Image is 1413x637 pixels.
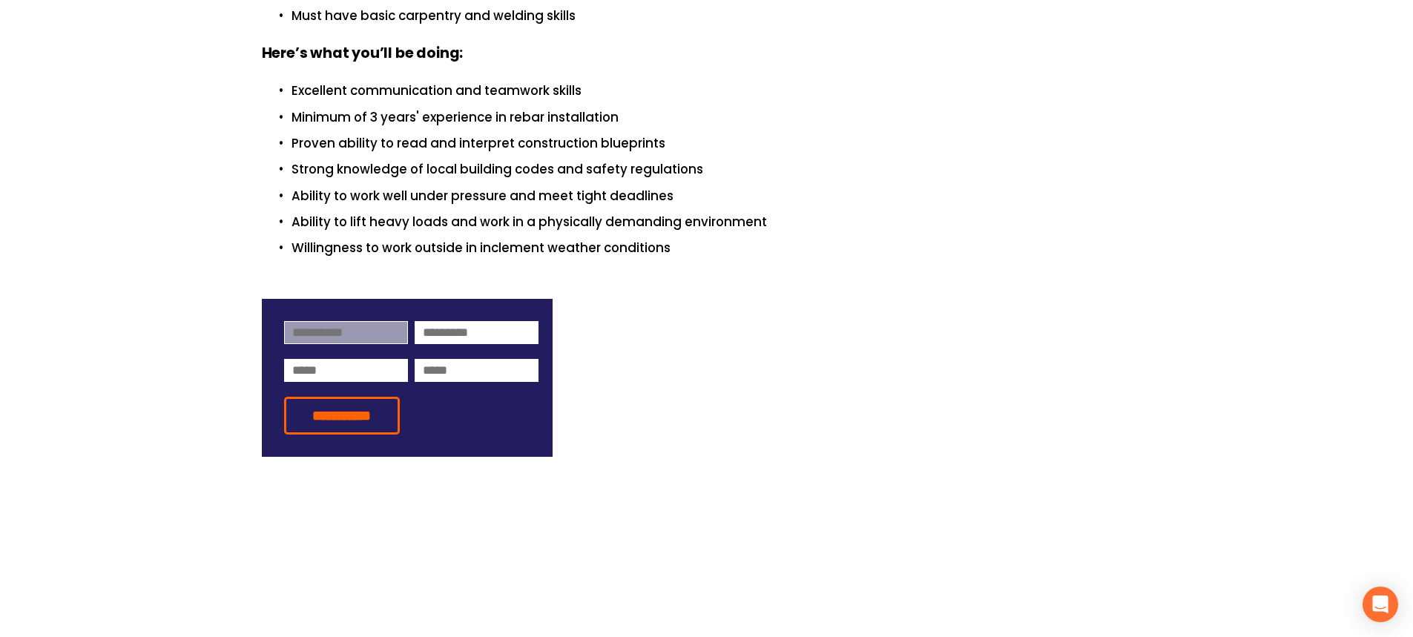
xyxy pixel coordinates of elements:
p: Excellent communication and teamwork skills [292,81,1152,101]
p: Must have basic carpentry and welding skills [292,6,1152,26]
p: Ability to work well under pressure and meet tight deadlines [292,186,1152,206]
p: Strong knowledge of local building codes and safety regulations [292,159,1152,179]
p: Ability to lift heavy loads and work in a physically demanding environment [292,212,1152,232]
p: Proven ability to read and interpret construction blueprints [292,133,1152,154]
p: Minimum of 3 years' experience in rebar installation [292,108,1152,128]
p: Willingness to work outside in inclement weather conditions [292,238,1152,258]
div: Open Intercom Messenger [1363,587,1398,622]
strong: Here’s what you’ll be doing: [262,43,464,63]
